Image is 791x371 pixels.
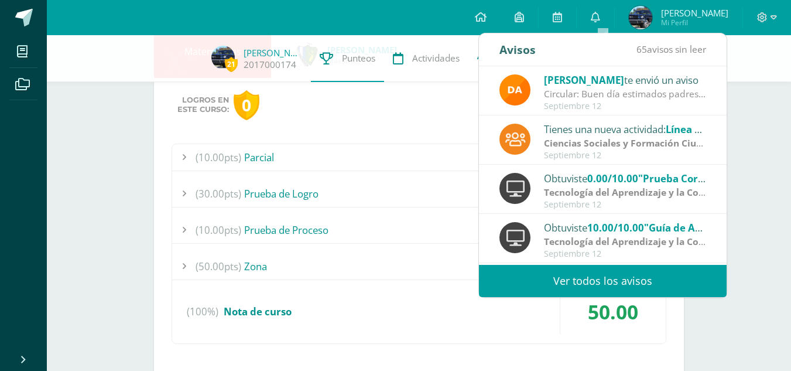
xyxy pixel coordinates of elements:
[544,151,707,161] div: Septiembre 12
[172,181,666,207] div: Prueba de Logro
[412,52,460,64] span: Actividades
[172,217,666,243] div: Prueba de Proceso
[544,249,707,259] div: Septiembre 12
[629,6,652,29] img: b940d4f7a9fa58d7d3839923c49fcf79.png
[479,265,727,297] a: Ver todos los avisos
[666,122,747,136] span: Línea del tiempo
[177,96,229,114] span: Logros en este curso:
[638,172,756,185] span: "Prueba Corta (Quizizz)"
[172,253,666,280] div: Zona
[544,171,707,186] div: Obtuviste en
[544,137,707,150] div: | Zona
[499,33,536,66] div: Avisos
[211,46,235,69] img: b940d4f7a9fa58d7d3839923c49fcf79.png
[544,235,773,248] strong: Tecnología del Aprendizaje y la Comunicación (TIC)
[661,7,728,19] span: [PERSON_NAME]
[644,221,760,234] span: "Guía de Aprendizaje 3"
[544,200,707,210] div: Septiembre 12
[196,253,241,280] span: (50.00pts)
[587,221,644,234] span: 10.00/10.00
[225,57,238,72] span: 21
[196,144,241,171] span: (10.00pts)
[196,217,241,243] span: (10.00pts)
[544,101,707,111] div: Septiembre 12
[384,35,468,82] a: Actividades
[234,90,259,120] div: 0
[588,298,638,325] span: 50.00
[187,290,218,334] span: (100%)
[544,235,707,249] div: | Zona
[244,47,302,59] a: [PERSON_NAME]
[468,35,553,82] a: Trayectoria
[544,220,707,235] div: Obtuviste en
[636,43,706,56] span: avisos sin leer
[342,52,375,64] span: Punteos
[636,43,647,56] span: 65
[499,74,530,105] img: f9d34ca01e392badc01b6cd8c48cabbd.png
[544,87,707,101] div: Circular: Buen día estimados padres de familia, por este medio les envío un cordial saludo. El mo...
[661,18,728,28] span: Mi Perfil
[544,121,707,137] div: Tienes una nueva actividad:
[244,59,296,71] a: 2017000174
[544,186,707,199] div: | Parcial
[224,305,292,318] span: Nota de curso
[196,181,241,207] span: (30.00pts)
[172,144,666,171] div: Parcial
[311,35,384,82] a: Punteos
[544,73,624,87] span: [PERSON_NAME]
[544,72,707,87] div: te envió un aviso
[587,172,638,185] span: 0.00/10.00
[544,186,773,199] strong: Tecnología del Aprendizaje y la Comunicación (TIC)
